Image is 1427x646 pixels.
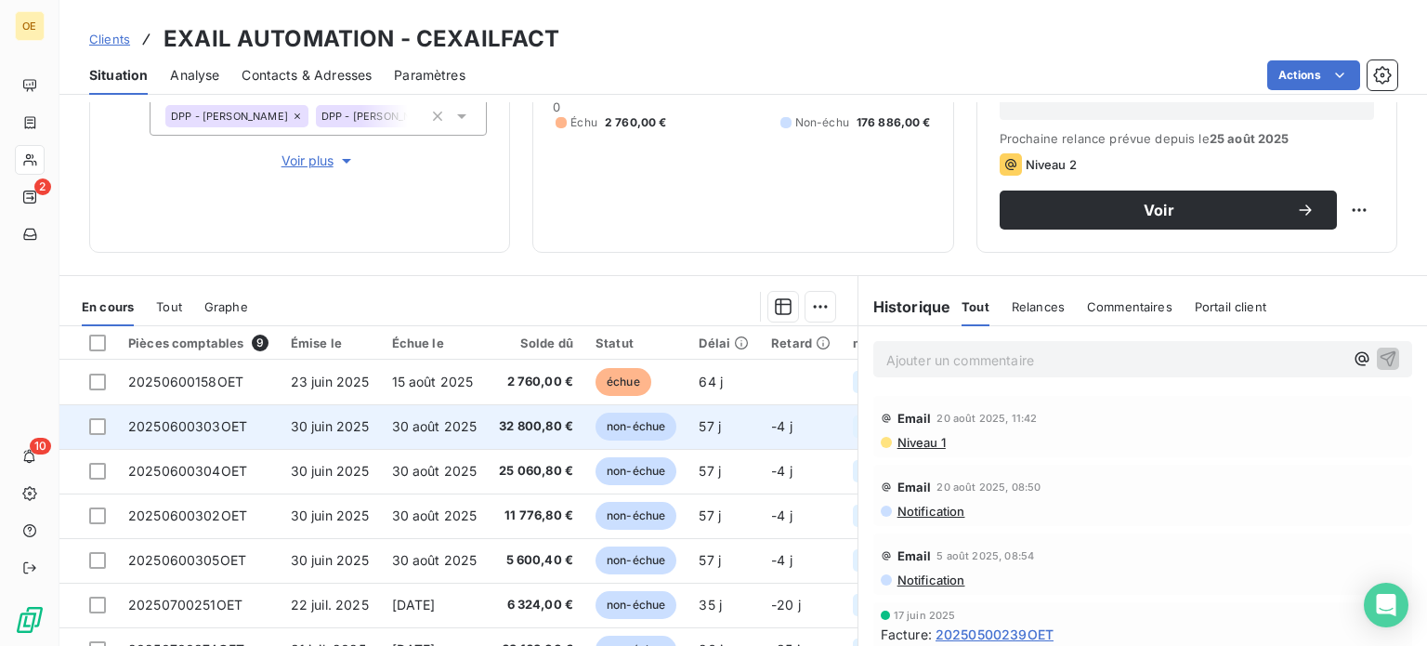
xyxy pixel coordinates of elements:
span: 57 j [699,463,721,479]
span: 30 août 2025 [392,463,478,479]
span: 35 j [699,597,722,613]
span: non-échue [596,502,676,530]
span: 25 août 2025 [1210,131,1290,146]
button: Actions [1267,60,1360,90]
img: Logo LeanPay [15,605,45,635]
div: Émise le [291,336,370,350]
span: Échu [570,114,597,131]
h3: EXAIL AUTOMATION - CEXAILFACT [164,22,559,56]
span: 5 600,40 € [499,551,573,570]
span: 30 juin 2025 [291,418,370,434]
span: 11 776,80 € [499,507,573,525]
span: Voir plus [281,152,356,170]
span: Notification [896,504,965,519]
span: DPP - [PERSON_NAME] [171,111,288,122]
div: Délai [699,336,749,350]
div: Retard [771,336,831,350]
span: Email [897,411,932,426]
a: 2 [15,182,44,212]
span: -4 j [771,552,792,568]
span: 20250600302OET [128,508,247,523]
span: Facture : [881,625,932,644]
span: 20250500239OET [936,625,1054,644]
span: 22 juil. 2025 [291,597,369,613]
div: n° d'affaire [853,336,921,350]
div: Open Intercom Messenger [1364,583,1408,627]
span: Relances [1012,299,1065,314]
span: Commentaires [1087,299,1172,314]
span: 32 800,80 € [499,417,573,436]
span: Niveau 2 [1026,157,1077,172]
span: 10 [30,438,51,455]
span: non-échue [596,547,676,574]
button: Voir plus [150,151,487,171]
span: Email [897,480,932,494]
span: 20250600304OET [128,463,247,479]
span: 57 j [699,552,721,568]
span: non-échue [596,591,676,619]
span: 30 août 2025 [392,508,478,523]
h6: Historique [858,296,951,318]
span: 9 [252,335,268,351]
span: Niveau 1 [896,435,946,450]
span: 20 août 2025, 08:50 [936,481,1041,493]
span: 0 [553,99,560,114]
span: 20250600158OET [128,374,243,389]
span: 15 août 2025 [392,374,474,389]
span: Situation [89,66,148,85]
span: 64 j [699,374,723,389]
span: non-échue [596,413,676,441]
span: 2 760,00 € [499,373,573,391]
div: Statut [596,336,676,350]
span: échue [596,368,651,396]
span: non-échue [596,457,676,485]
span: 30 juin 2025 [291,552,370,568]
span: -4 j [771,418,792,434]
a: Clients [89,30,130,48]
span: [DATE] [392,597,436,613]
span: Clients [89,32,130,46]
span: Graphe [204,299,248,314]
span: En cours [82,299,134,314]
span: Email [897,548,932,563]
div: Solde dû [499,336,573,350]
span: 2 [34,178,51,195]
span: 20250600305OET [128,552,246,568]
span: Voir [1022,203,1296,218]
span: 25 060,80 € [499,462,573,481]
span: -4 j [771,463,792,479]
span: 20250600303OET [128,418,247,434]
span: Paramètres [394,66,465,85]
span: Tout [962,299,989,314]
input: Ajouter une valeur [408,108,423,125]
span: 20 août 2025, 11:42 [936,413,1037,424]
span: Non-échu [795,114,849,131]
span: 17 juin 2025 [894,610,956,621]
span: DPP - [PERSON_NAME] [321,111,439,122]
span: 30 août 2025 [392,418,478,434]
span: 176 886,00 € [857,114,931,131]
span: 30 juin 2025 [291,463,370,479]
span: 30 juin 2025 [291,508,370,523]
div: OE [15,11,45,41]
div: Échue le [392,336,478,350]
span: 23 juin 2025 [291,374,370,389]
span: Tout [156,299,182,314]
button: Voir [1000,191,1337,230]
span: 6 324,00 € [499,596,573,614]
span: -4 j [771,508,792,523]
span: 20250700251OET [128,597,242,613]
span: 5 août 2025, 08:54 [936,550,1034,561]
span: Notification [896,573,965,587]
span: Analyse [170,66,219,85]
span: 57 j [699,418,721,434]
span: 30 août 2025 [392,552,478,568]
span: 57 j [699,508,721,523]
span: Portail client [1195,299,1266,314]
span: Contacts & Adresses [242,66,372,85]
span: Prochaine relance prévue depuis le [1000,131,1374,146]
span: -20 j [771,597,801,613]
span: 2 760,00 € [605,114,667,131]
div: Pièces comptables [128,335,268,351]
